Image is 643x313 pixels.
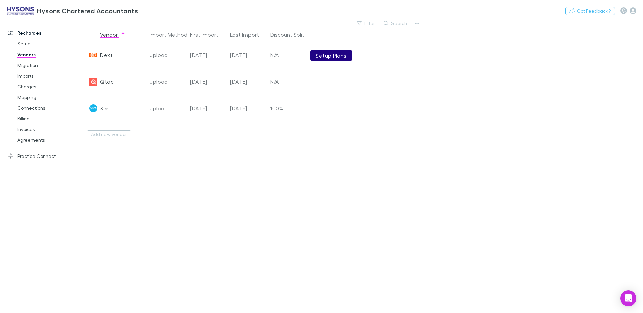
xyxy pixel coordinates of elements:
[190,28,226,41] button: First Import
[270,28,312,41] button: Discount Split
[100,28,126,41] button: Vendor
[87,130,131,138] button: Add new vendor
[7,7,34,15] img: Hysons Chartered Accountants's Logo
[100,95,111,122] div: Xero
[11,92,85,103] a: Mapping
[100,41,112,68] div: Dext
[150,95,185,122] div: upload
[227,95,268,122] div: [DATE]
[100,68,113,95] div: Qtac
[354,19,379,27] button: Filter
[11,113,85,124] a: Billing
[89,51,97,59] img: Dext's Logo
[37,7,138,15] h3: Hysons Chartered Accountants
[187,68,227,95] div: [DATE]
[11,124,85,135] a: Invoices
[11,135,85,145] a: Agreements
[380,19,411,27] button: Search
[310,50,352,61] a: Setup Plans
[227,68,268,95] div: [DATE]
[3,3,142,19] a: Hysons Chartered Accountants
[11,60,85,71] a: Migration
[11,81,85,92] a: Charges
[150,68,185,95] div: upload
[565,7,615,15] button: Got Feedback?
[11,38,85,49] a: Setup
[227,41,268,68] div: [DATE]
[268,41,308,68] div: N/A
[230,28,267,41] button: Last Import
[187,95,227,122] div: [DATE]
[268,68,308,95] div: N/A
[11,71,85,81] a: Imports
[11,49,85,60] a: Vendors
[187,41,227,68] div: [DATE]
[150,28,195,41] button: Import Method
[268,95,308,122] div: 100%
[89,78,97,86] img: Qtac's Logo
[1,151,85,162] a: Practice Connect
[620,290,636,306] div: Open Intercom Messenger
[89,104,97,112] img: Xero's Logo
[150,41,185,68] div: upload
[11,103,85,113] a: Connections
[1,28,85,38] a: Recharges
